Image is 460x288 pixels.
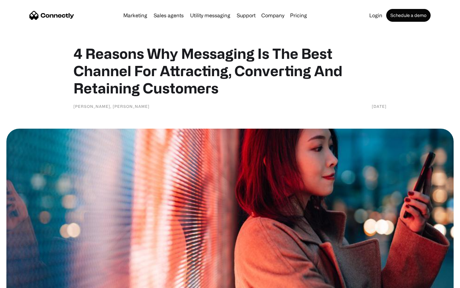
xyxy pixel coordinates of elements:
aside: Language selected: English [6,277,38,286]
a: Schedule a demo [386,9,431,22]
a: Login [367,13,385,18]
div: [PERSON_NAME], [PERSON_NAME] [73,103,149,109]
a: Sales agents [151,13,186,18]
a: Utility messaging [188,13,233,18]
div: [DATE] [372,103,387,109]
a: Pricing [287,13,310,18]
div: Company [261,11,284,20]
h1: 4 Reasons Why Messaging Is The Best Channel For Attracting, Converting And Retaining Customers [73,45,387,97]
a: Marketing [121,13,150,18]
ul: Language list [13,277,38,286]
a: Support [234,13,258,18]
